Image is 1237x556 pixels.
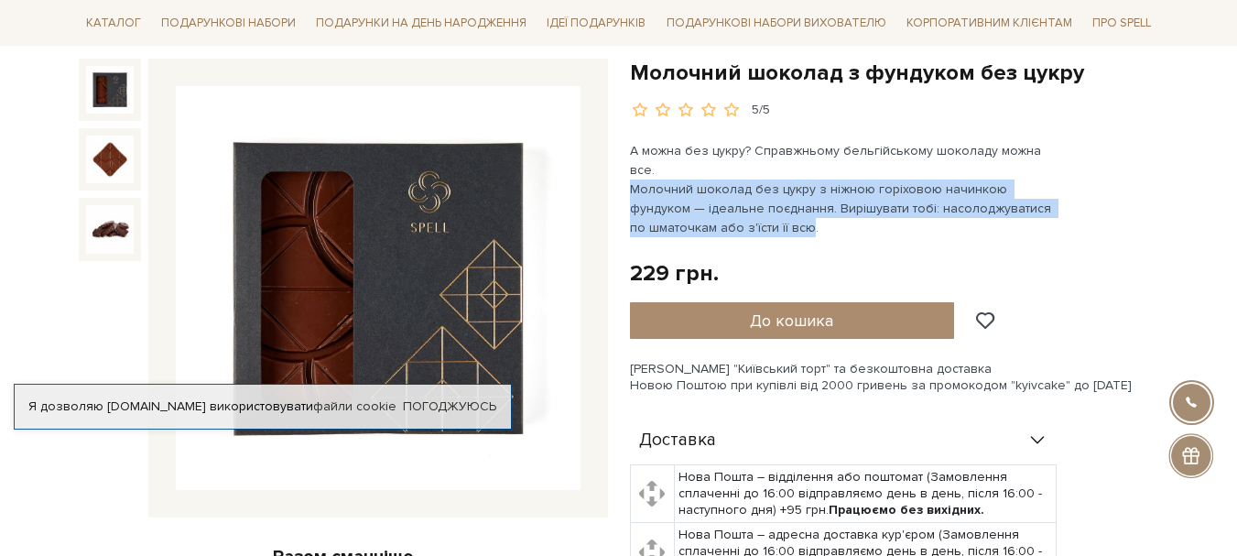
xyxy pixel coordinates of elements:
h1: Молочний шоколад з фундуком без цукру [630,59,1159,87]
img: Молочний шоколад з фундуком без цукру [86,136,134,183]
span: До кошика [750,311,833,331]
a: Подарунки на День народження [309,9,534,38]
a: Про Spell [1085,9,1158,38]
a: Корпоративним клієнтам [899,7,1080,38]
button: До кошика [630,302,955,339]
a: Каталог [79,9,148,38]
b: Працюємо без вихідних. [829,502,984,518]
div: 5/5 [752,102,770,119]
span: Молочний шоколад без цукру з ніжною горіховою начинкою фундуком — ідеальне поєднання. Вирішувати ... [630,181,1055,235]
img: Молочний шоколад з фундуком без цукру [176,86,581,491]
div: 229 грн. [630,259,719,288]
a: Подарункові набори [154,9,303,38]
img: Молочний шоколад з фундуком без цукру [86,205,134,253]
span: А можна без цукру? Справжньому бельгійському шоколаду можна все. [630,143,1045,178]
a: Погоджуюсь [403,398,496,415]
img: Молочний шоколад з фундуком без цукру [86,66,134,114]
a: файли cookie [313,398,396,414]
div: Я дозволяю [DOMAIN_NAME] використовувати [15,398,511,415]
div: [PERSON_NAME] "Київський торт" та безкоштовна доставка Новою Поштою при купівлі від 2000 гривень ... [630,361,1159,394]
span: Доставка [639,432,716,449]
a: Ідеї подарунків [539,9,653,38]
td: Нова Пошта – відділення або поштомат (Замовлення сплаченні до 16:00 відправляємо день в день, піс... [674,464,1056,523]
a: Подарункові набори вихователю [659,7,894,38]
